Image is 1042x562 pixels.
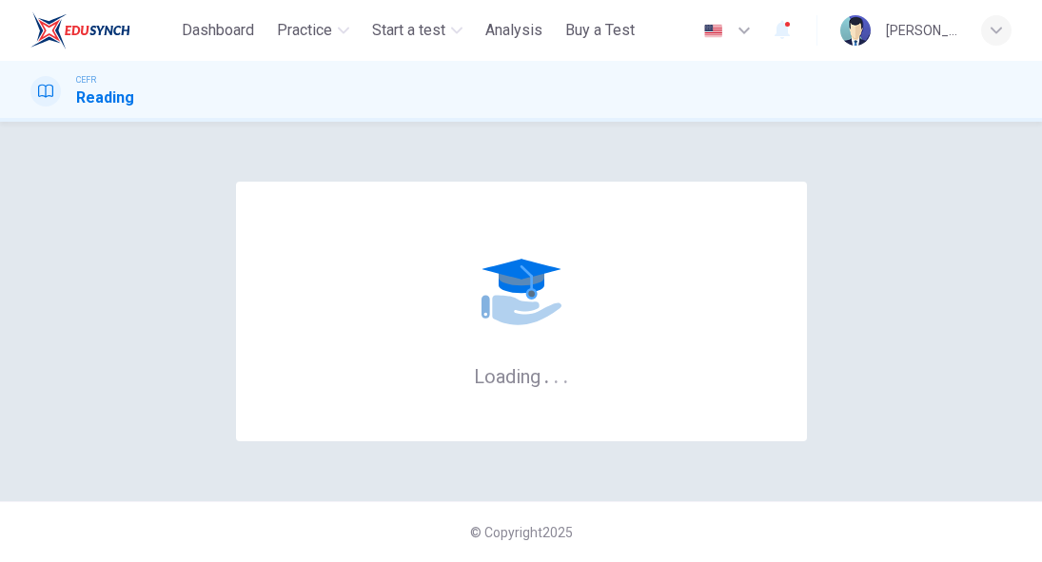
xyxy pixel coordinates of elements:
div: [PERSON_NAME] [886,19,958,42]
h1: Reading [76,87,134,109]
span: Buy a Test [565,19,635,42]
button: Dashboard [174,13,262,48]
h6: . [553,359,560,390]
h6: . [543,359,550,390]
span: Start a test [372,19,445,42]
span: Dashboard [182,19,254,42]
img: en [701,24,725,38]
img: ELTC logo [30,11,130,49]
span: Analysis [485,19,542,42]
span: CEFR [76,73,96,87]
button: Practice [269,13,357,48]
button: Buy a Test [558,13,642,48]
span: Practice [277,19,332,42]
button: Analysis [478,13,550,48]
button: Start a test [364,13,470,48]
h6: Loading [474,363,569,388]
h6: . [562,359,569,390]
a: ELTC logo [30,11,174,49]
iframe: To enrich screen reader interactions, please activate Accessibility in Grammarly extension settings [977,497,1023,543]
span: © Copyright 2025 [470,525,573,540]
img: Profile picture [840,15,871,46]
